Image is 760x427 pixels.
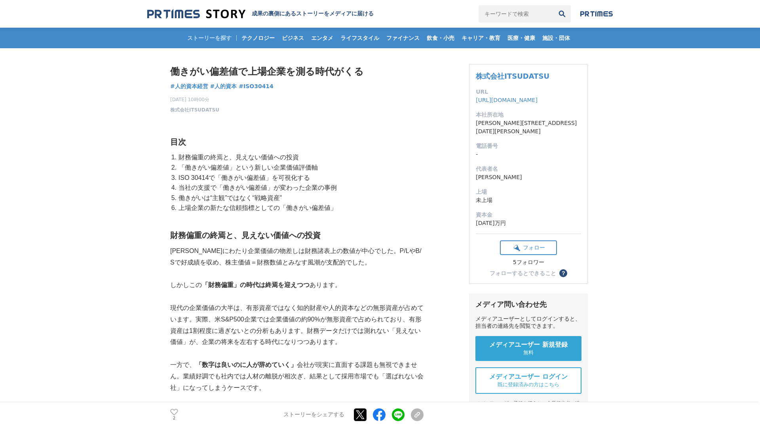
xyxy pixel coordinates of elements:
[147,9,374,19] a: 成果の裏側にあるストーリーをメディアに届ける 成果の裏側にあるストーリーをメディアに届ける
[170,302,424,348] p: 現代の企業価値の大半は、有形資産ではなく知的財産や人的資本などの無形資産が占めています。実際、米S&P500企業では企業価値の約90%が無形資産で占められており、有形資産は1割程度に過ぎないとの...
[476,211,581,219] dt: 資本金
[580,11,613,17] img: prtimes
[424,34,458,42] span: 飲食・小売
[560,270,566,276] span: ？
[458,28,503,48] a: キャリア・教育
[523,349,534,356] span: 無料
[279,28,307,48] a: ビジネス
[476,150,581,159] dd: -
[239,82,274,91] a: #ISO30414
[424,28,458,48] a: 飲食・小売
[337,34,382,42] span: ライフスタイル
[383,34,423,42] span: ファイナンス
[170,64,424,79] h1: 働きがい偏差値で上場企業を測る時代がくる
[170,106,219,113] a: 株式会社ITSUDATSU
[170,231,321,240] strong: 財務偏重の終焉と、見えない価値への投資
[238,34,278,42] span: テクノロジー
[539,34,573,42] span: 施設・団体
[476,142,581,150] dt: 電話番号
[498,381,559,388] span: 既に登録済みの方はこちら
[489,373,568,381] span: メディアユーザー ログイン
[202,282,310,288] strong: 「財務偏重」の時代は終焉を迎えつつ
[210,82,237,91] a: #人的資本
[170,82,208,91] a: #人的資本経営
[553,5,571,23] button: 検索
[559,269,567,277] button: ？
[476,72,549,80] a: 株式会社ITSUDATSU
[476,173,581,181] dd: [PERSON_NAME]
[490,270,556,276] div: フォローするとできること
[170,96,219,103] span: [DATE] 10時00分
[170,246,424,268] p: [PERSON_NAME]にわたり企業価値の物差しは財務諸表上の数値が中心でした。P/LやB/Sで好成績を収め、株主価値＝財務数値とみなす風潮が支配的でした。
[475,367,581,394] a: メディアユーザー ログイン 既に登録済みの方はこちら
[177,203,424,213] li: 上場企業の新たな信頼指標としての「働きがい偏差値」
[170,138,186,146] strong: 目次
[475,300,581,309] div: メディア問い合わせ先
[489,341,568,349] span: メディアユーザー 新規登録
[252,10,374,17] h2: 成果の裏側にあるストーリーをメディアに届ける
[238,28,278,48] a: テクノロジー
[177,193,424,203] li: 働きがいは“主観”ではなく“戦略資産”
[177,183,424,193] li: 当社の支援で「働きがい偏差値」が変わった企業の事例
[504,28,538,48] a: 医療・健康
[458,34,503,42] span: キャリア・教育
[337,28,382,48] a: ライフスタイル
[177,162,424,173] li: 「働きがい偏差値」という新しい企業価値評価軸
[383,28,423,48] a: ファイナンス
[479,5,553,23] input: キーワードで検索
[196,361,297,368] strong: 「数字は良いのに人が辞めていく」
[475,336,581,361] a: メディアユーザー 新規登録 無料
[476,111,581,119] dt: 本社所在地
[476,97,538,103] a: [URL][DOMAIN_NAME]
[475,316,581,330] div: メディアユーザーとしてログインすると、担当者の連絡先を閲覧できます。
[279,34,307,42] span: ビジネス
[283,411,344,418] p: ストーリーをシェアする
[239,83,274,90] span: #ISO30414
[476,165,581,173] dt: 代表者名
[170,416,178,420] p: 2
[308,28,336,48] a: エンタメ
[476,119,581,136] dd: [PERSON_NAME][STREET_ADDRESS][DATE][PERSON_NAME]
[500,259,557,266] div: 5フォロワー
[476,188,581,196] dt: 上場
[170,83,208,90] span: #人的資本経営
[500,240,557,255] button: フォロー
[177,173,424,183] li: ISO 30414で「働きがい偏差値」を可視化する
[476,88,581,96] dt: URL
[170,359,424,393] p: 一方で、 会社が現実に直面する課題も無視できません。業績好調でも社内では人材の離脱が相次ぎ、結果として採用市場でも「選ばれない会社」になってしまうケースです。
[504,34,538,42] span: 医療・健康
[177,152,424,162] li: 財務偏重の終焉と、見えない価値への投資
[476,196,581,204] dd: 未上場
[170,280,424,291] p: しかしこの あります。
[147,9,245,19] img: 成果の裏側にあるストーリーをメディアに届ける
[539,28,573,48] a: 施設・団体
[210,83,237,90] span: #人的資本
[476,219,581,227] dd: [DATE]万円
[308,34,336,42] span: エンタメ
